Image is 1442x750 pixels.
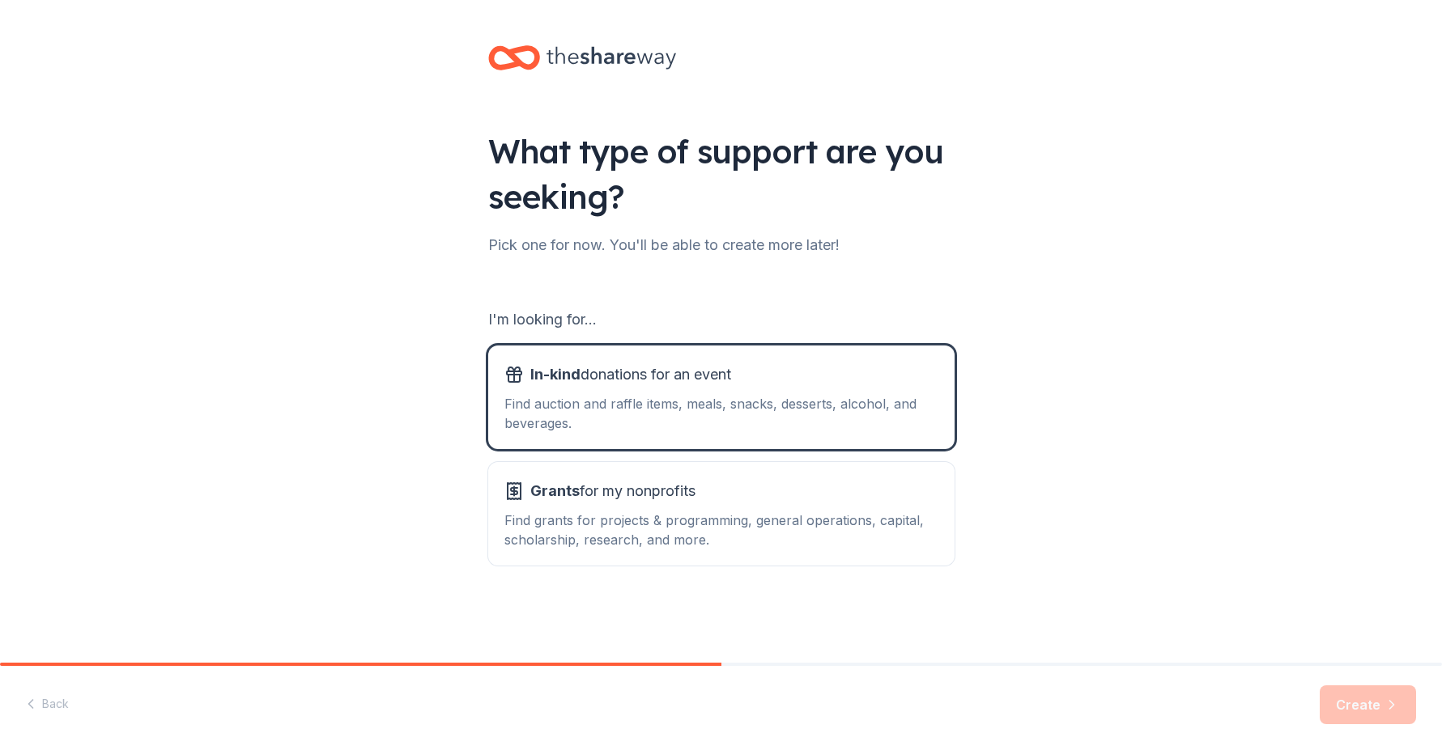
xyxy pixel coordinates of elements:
div: Find auction and raffle items, meals, snacks, desserts, alcohol, and beverages. [504,394,938,433]
button: Grantsfor my nonprofitsFind grants for projects & programming, general operations, capital, schol... [488,462,955,566]
span: In-kind [530,366,581,383]
span: donations for an event [530,362,731,388]
button: In-kinddonations for an eventFind auction and raffle items, meals, snacks, desserts, alcohol, and... [488,345,955,449]
span: for my nonprofits [530,478,695,504]
div: What type of support are you seeking? [488,129,955,219]
div: Pick one for now. You'll be able to create more later! [488,232,955,258]
span: Grants [530,482,580,499]
div: I'm looking for... [488,307,955,333]
div: Find grants for projects & programming, general operations, capital, scholarship, research, and m... [504,511,938,549]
